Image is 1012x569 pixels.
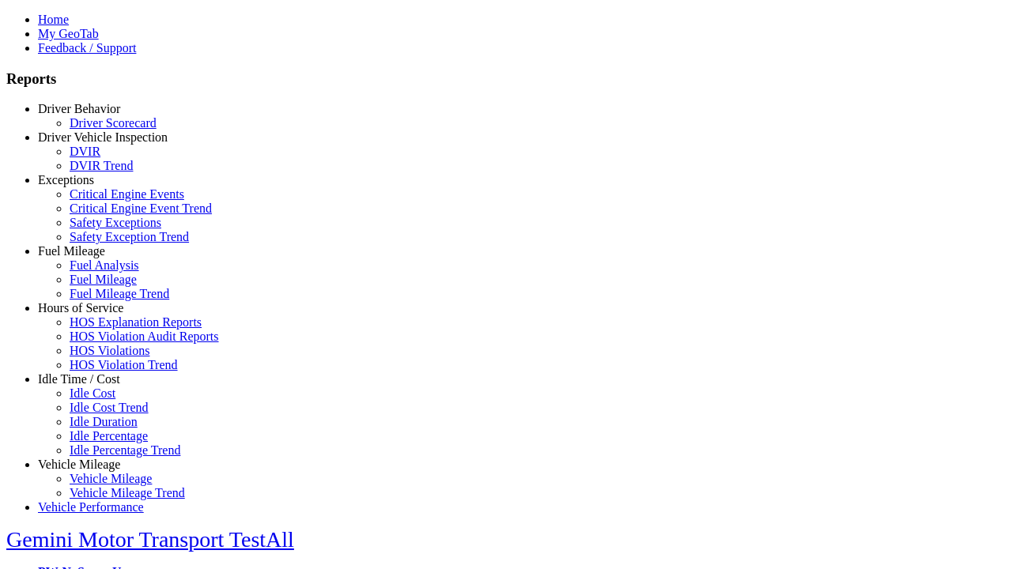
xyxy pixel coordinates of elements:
[70,116,157,130] a: Driver Scorecard
[38,244,105,258] a: Fuel Mileage
[38,130,168,144] a: Driver Vehicle Inspection
[70,486,185,499] a: Vehicle Mileage Trend
[70,386,115,400] a: Idle Cost
[38,500,144,514] a: Vehicle Performance
[70,472,152,485] a: Vehicle Mileage
[38,372,120,386] a: Idle Time / Cost
[38,102,120,115] a: Driver Behavior
[38,41,136,55] a: Feedback / Support
[70,401,149,414] a: Idle Cost Trend
[38,301,123,315] a: Hours of Service
[38,173,94,187] a: Exceptions
[70,429,148,443] a: Idle Percentage
[70,443,180,457] a: Idle Percentage Trend
[38,27,99,40] a: My GeoTab
[70,330,219,343] a: HOS Violation Audit Reports
[70,415,138,428] a: Idle Duration
[70,187,184,201] a: Critical Engine Events
[70,230,189,243] a: Safety Exception Trend
[70,159,133,172] a: DVIR Trend
[70,315,202,329] a: HOS Explanation Reports
[70,216,161,229] a: Safety Exceptions
[70,287,169,300] a: Fuel Mileage Trend
[70,145,100,158] a: DVIR
[38,13,69,26] a: Home
[70,202,212,215] a: Critical Engine Event Trend
[70,358,178,371] a: HOS Violation Trend
[38,458,120,471] a: Vehicle Mileage
[70,344,149,357] a: HOS Violations
[70,273,137,286] a: Fuel Mileage
[6,70,1006,88] h3: Reports
[70,258,139,272] a: Fuel Analysis
[6,527,294,552] a: Gemini Motor Transport TestAll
